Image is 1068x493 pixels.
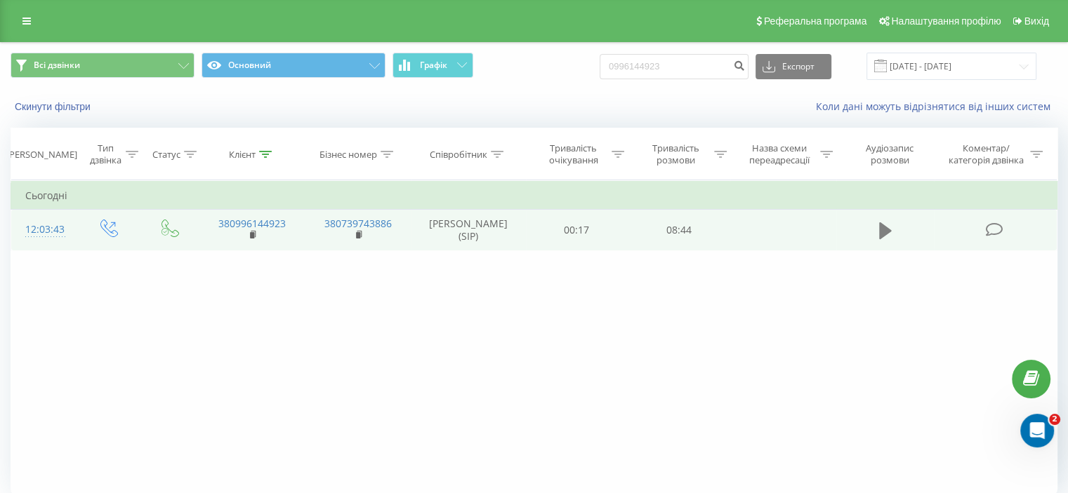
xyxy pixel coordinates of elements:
[430,149,487,161] div: Співробітник
[743,142,817,166] div: Назва схеми переадресації
[526,210,628,250] td: 00:17
[1020,414,1054,447] iframe: Intercom live chat
[202,53,385,78] button: Основний
[11,53,195,78] button: Всі дзвінки
[6,149,77,161] div: [PERSON_NAME]
[764,15,867,27] span: Реферальна програма
[1049,414,1060,425] span: 2
[393,53,473,78] button: Графік
[849,142,931,166] div: Аудіозапис розмови
[891,15,1001,27] span: Налаштування профілю
[640,142,711,166] div: Тривалість розмови
[628,210,730,250] td: 08:44
[11,100,98,113] button: Скинути фільтри
[25,216,62,243] div: 12:03:43
[411,210,526,250] td: [PERSON_NAME] (SIP)
[34,60,80,71] span: Всі дзвінки
[1024,15,1049,27] span: Вихід
[324,217,392,230] a: 380739743886
[319,149,377,161] div: Бізнес номер
[944,142,1027,166] div: Коментар/категорія дзвінка
[600,54,749,79] input: Пошук за номером
[88,142,121,166] div: Тип дзвінка
[756,54,831,79] button: Експорт
[816,100,1057,113] a: Коли дані можуть відрізнятися вiд інших систем
[11,182,1057,210] td: Сьогодні
[218,217,286,230] a: 380996144923
[539,142,609,166] div: Тривалість очікування
[229,149,256,161] div: Клієнт
[152,149,180,161] div: Статус
[420,60,447,70] span: Графік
